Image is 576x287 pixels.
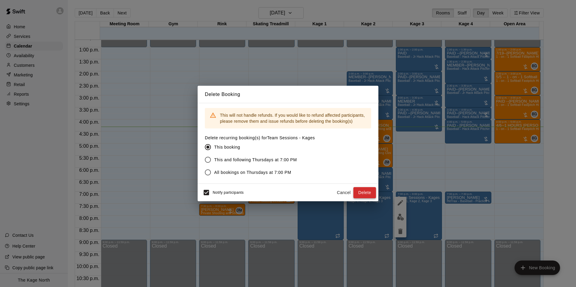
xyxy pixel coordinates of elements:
h2: Delete Booking [198,86,378,103]
span: Notify participants [213,191,244,195]
span: This and following Thursdays at 7:00 PM [214,157,297,163]
div: This will not handle refunds. If you would like to refund affected participants, please remove th... [220,110,366,127]
button: Cancel [334,187,353,198]
span: All bookings on Thursdays at 7:00 PM [214,169,291,176]
button: Delete [353,187,376,198]
label: Delete recurring booking(s) for Team Sessions - Kages [205,135,315,141]
span: This booking [214,144,240,150]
